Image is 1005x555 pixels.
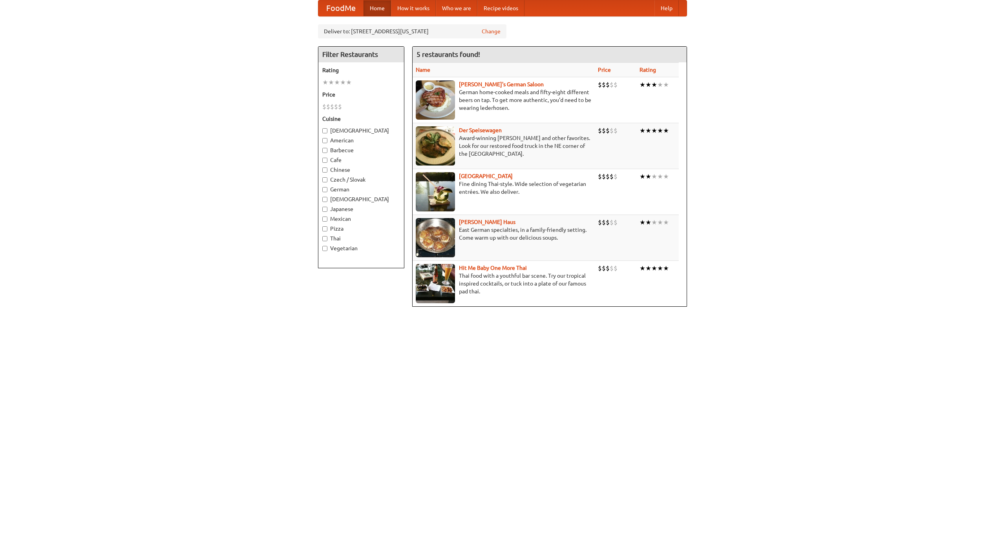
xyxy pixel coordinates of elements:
input: Japanese [322,207,327,212]
label: Japanese [322,205,400,213]
li: ★ [651,172,657,181]
input: [DEMOGRAPHIC_DATA] [322,128,327,133]
li: $ [606,126,610,135]
img: esthers.jpg [416,80,455,120]
label: [DEMOGRAPHIC_DATA] [322,127,400,135]
a: Home [364,0,391,16]
li: ★ [663,172,669,181]
li: ★ [340,78,346,87]
li: ★ [657,126,663,135]
li: ★ [645,80,651,89]
li: $ [602,126,606,135]
a: Der Speisewagen [459,127,502,133]
a: [GEOGRAPHIC_DATA] [459,173,513,179]
h4: Filter Restaurants [318,47,404,62]
a: Hit Me Baby One More Thai [459,265,527,271]
li: $ [614,172,618,181]
li: $ [602,264,606,273]
label: American [322,136,400,144]
a: Who we are [436,0,477,16]
input: American [322,138,327,143]
label: German [322,186,400,193]
li: $ [614,80,618,89]
a: How it works [391,0,436,16]
a: [PERSON_NAME] Haus [459,219,515,225]
img: satay.jpg [416,172,455,211]
h5: Cuisine [322,115,400,123]
li: ★ [657,218,663,227]
a: Help [654,0,679,16]
p: East German specialties, in a family-friendly setting. Come warm up with our delicious soups. [416,226,592,242]
li: ★ [640,126,645,135]
input: Pizza [322,226,327,231]
input: Mexican [322,217,327,222]
li: $ [598,172,602,181]
a: Rating [640,67,656,73]
li: ★ [328,78,334,87]
li: $ [602,172,606,181]
input: German [322,187,327,192]
li: ★ [651,218,657,227]
p: Award-winning [PERSON_NAME] and other favorites. Look for our restored food truck in the NE corne... [416,134,592,158]
label: Thai [322,235,400,242]
label: [DEMOGRAPHIC_DATA] [322,195,400,203]
div: Deliver to: [STREET_ADDRESS][US_STATE] [318,24,506,38]
p: Thai food with a youthful bar scene. Try our tropical inspired cocktails, or tuck into a plate of... [416,272,592,295]
li: ★ [651,264,657,273]
li: ★ [640,80,645,89]
li: $ [330,102,334,111]
label: Vegetarian [322,244,400,252]
li: $ [602,218,606,227]
li: ★ [645,126,651,135]
li: ★ [640,218,645,227]
li: ★ [657,264,663,273]
li: ★ [651,126,657,135]
li: $ [614,126,618,135]
li: $ [598,126,602,135]
li: $ [614,218,618,227]
li: ★ [651,80,657,89]
li: $ [598,218,602,227]
input: Czech / Slovak [322,177,327,182]
li: ★ [645,172,651,181]
label: Czech / Slovak [322,176,400,184]
li: $ [598,264,602,273]
li: $ [338,102,342,111]
li: ★ [645,264,651,273]
a: Price [598,67,611,73]
li: ★ [657,80,663,89]
li: $ [606,80,610,89]
li: $ [610,218,614,227]
input: [DEMOGRAPHIC_DATA] [322,197,327,202]
a: FoodMe [318,0,364,16]
p: Fine dining Thai-style. Wide selection of vegetarian entrées. We also deliver. [416,180,592,196]
img: babythai.jpg [416,264,455,303]
input: Barbecue [322,148,327,153]
li: ★ [322,78,328,87]
li: $ [610,172,614,181]
li: ★ [346,78,352,87]
li: ★ [640,264,645,273]
input: Chinese [322,167,327,173]
li: ★ [640,172,645,181]
p: German home-cooked meals and fifty-eight different beers on tap. To get more authentic, you'd nee... [416,88,592,112]
a: Recipe videos [477,0,524,16]
a: [PERSON_NAME]'s German Saloon [459,81,544,87]
a: Change [482,27,501,35]
li: $ [610,126,614,135]
h5: Rating [322,66,400,74]
li: $ [606,264,610,273]
input: Cafe [322,158,327,163]
li: ★ [663,126,669,135]
li: ★ [645,218,651,227]
li: ★ [663,264,669,273]
a: Name [416,67,430,73]
li: ★ [334,78,340,87]
li: $ [322,102,326,111]
li: $ [602,80,606,89]
li: $ [610,80,614,89]
li: $ [610,264,614,273]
